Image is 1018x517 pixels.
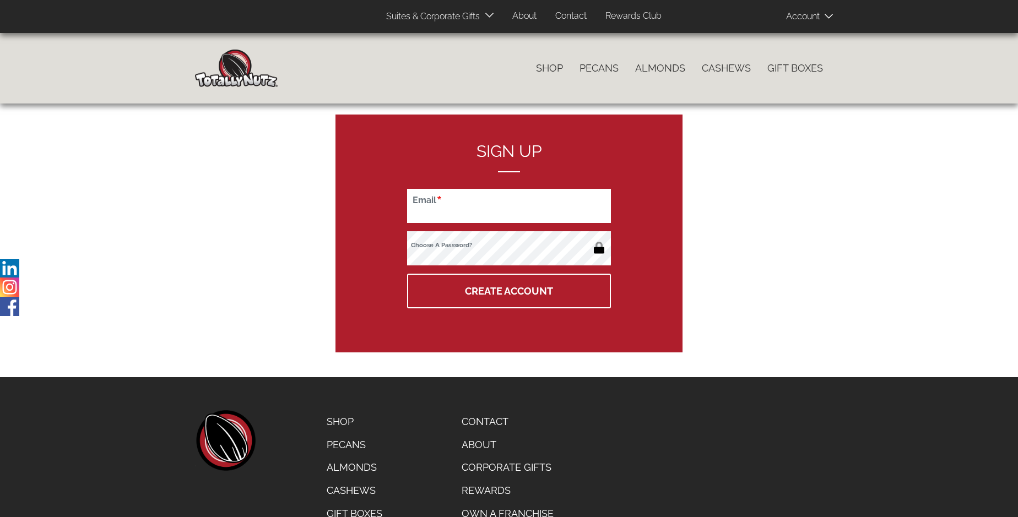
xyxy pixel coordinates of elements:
h2: Sign up [407,142,611,172]
a: Shop [528,57,571,80]
button: Create Account [407,274,611,308]
a: Contact [547,6,595,27]
a: Almonds [318,456,391,479]
a: About [504,6,545,27]
a: home [195,410,256,471]
a: About [453,433,562,456]
a: Corporate Gifts [453,456,562,479]
a: Suites & Corporate Gifts [378,6,483,28]
a: Contact [453,410,562,433]
a: Pecans [571,57,627,80]
a: Gift Boxes [759,57,831,80]
a: Cashews [318,479,391,502]
img: Home [195,50,278,87]
input: Email [407,189,611,223]
a: Almonds [627,57,694,80]
a: Cashews [694,57,759,80]
a: Shop [318,410,391,433]
a: Pecans [318,433,391,456]
a: Rewards [453,479,562,502]
a: Rewards Club [597,6,670,27]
